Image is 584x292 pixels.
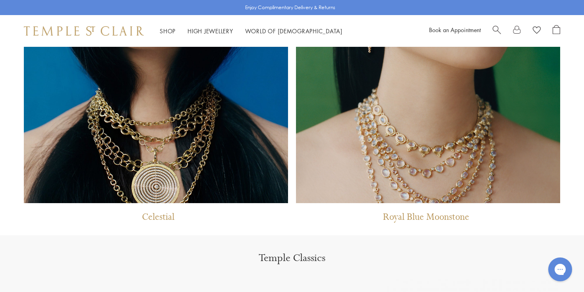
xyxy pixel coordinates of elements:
[160,26,342,36] nav: Main navigation
[188,27,233,35] a: High JewelleryHigh Jewellery
[142,211,174,227] p: Celestial
[533,25,541,37] a: View Wishlist
[32,251,552,265] h1: Temple Classics
[160,27,176,35] a: ShopShop
[245,4,335,12] p: Enjoy Complimentary Delivery & Returns
[383,211,469,227] p: Royal Blue Moonstone
[429,26,481,34] a: Book an Appointment
[493,25,501,37] a: Search
[553,25,560,37] a: Open Shopping Bag
[245,27,342,35] a: World of [DEMOGRAPHIC_DATA]World of [DEMOGRAPHIC_DATA]
[24,26,144,36] img: Temple St. Clair
[544,255,576,284] iframe: Gorgias live chat messenger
